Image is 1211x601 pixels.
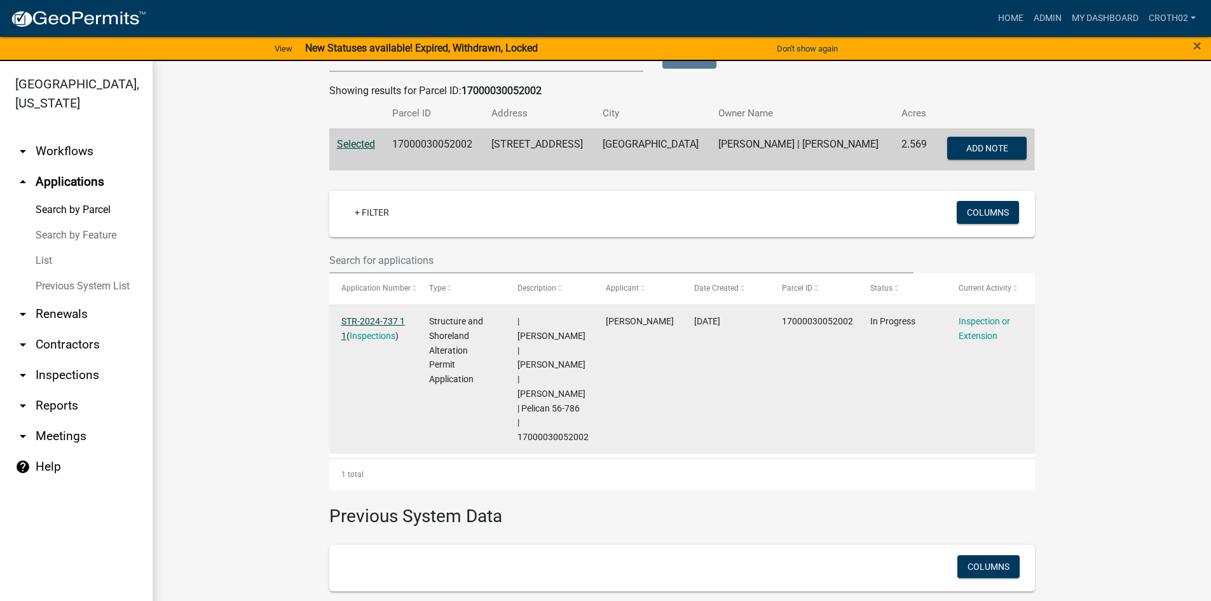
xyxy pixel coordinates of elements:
th: City [595,99,711,128]
th: Parcel ID [385,99,484,128]
span: Guy Tietz [606,316,674,326]
h3: Previous System Data [329,490,1035,530]
span: Application Number [341,284,411,293]
span: Current Activity [959,284,1011,293]
datatable-header-cell: Status [858,273,947,304]
input: Search for applications [329,247,914,273]
td: 2.569 [894,128,936,170]
button: Add Note [947,137,1027,160]
td: [PERSON_NAME] | [PERSON_NAME] [711,128,893,170]
i: arrow_drop_down [15,368,31,383]
a: Admin [1029,6,1067,31]
div: 1 total [329,459,1035,490]
button: Columns [957,201,1019,224]
span: Status [870,284,893,293]
a: STR-2024-737 1 1 [341,316,405,341]
td: [GEOGRAPHIC_DATA] [595,128,711,170]
i: arrow_drop_down [15,429,31,444]
td: 17000030052002 [385,128,484,170]
datatable-header-cell: Current Activity [947,273,1035,304]
a: + Filter [345,201,399,224]
a: Inspection or Extension [959,316,1010,341]
datatable-header-cell: Parcel ID [770,273,858,304]
datatable-header-cell: Date Created [682,273,770,304]
i: help [15,459,31,474]
span: Date Created [694,284,739,293]
i: arrow_drop_down [15,307,31,322]
a: My Dashboard [1067,6,1144,31]
a: Home [993,6,1029,31]
span: 17000030052002 [782,316,853,326]
span: Add Note [966,142,1008,153]
span: In Progress [870,316,915,326]
span: | Elizabeth Plaster | TODD C MAYER | PEGGY R MAYER | Pelican 56-786 | 17000030052002 [517,316,589,442]
td: [STREET_ADDRESS] [484,128,595,170]
i: arrow_drop_down [15,398,31,413]
a: Inspections [350,331,395,341]
span: Type [429,284,446,293]
a: View [270,38,298,59]
datatable-header-cell: Type [417,273,505,304]
button: Close [1193,38,1201,53]
span: Applicant [606,284,639,293]
button: Columns [957,555,1020,578]
div: ( ) [341,314,405,343]
span: Parcel ID [782,284,812,293]
i: arrow_drop_down [15,337,31,352]
datatable-header-cell: Description [505,273,594,304]
th: Owner Name [711,99,893,128]
i: arrow_drop_up [15,174,31,190]
i: arrow_drop_down [15,144,31,159]
span: Structure and Shoreland Alteration Permit Application [429,316,483,384]
strong: 17000030052002 [462,85,542,97]
div: Showing results for Parcel ID: [329,83,1035,99]
strong: New Statuses available! Expired, Withdrawn, Locked [305,42,538,54]
a: croth02 [1144,6,1201,31]
th: Address [484,99,595,128]
datatable-header-cell: Application Number [329,273,418,304]
a: Selected [337,138,375,150]
span: Description [517,284,556,293]
span: × [1193,37,1201,55]
th: Acres [894,99,936,128]
button: Don't show again [772,38,843,59]
span: 10/15/2024 [694,316,720,326]
datatable-header-cell: Applicant [594,273,682,304]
